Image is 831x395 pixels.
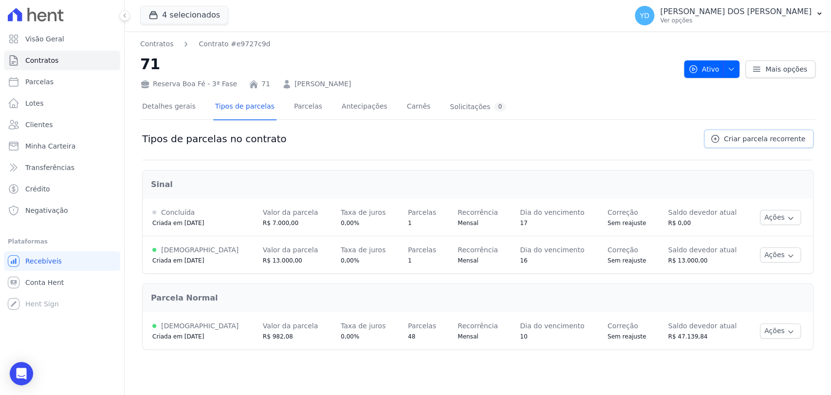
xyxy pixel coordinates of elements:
[408,322,436,330] span: Parcelas
[458,246,498,254] span: Recorrência
[408,333,415,340] span: 48
[458,208,498,216] span: Recorrência
[4,72,120,92] a: Parcelas
[161,322,239,330] span: [DEMOGRAPHIC_DATA]
[765,64,807,74] span: Mais opções
[341,257,359,264] span: 0,00%
[688,60,720,78] span: Ativo
[4,251,120,271] a: Recebíveis
[161,208,195,216] span: Concluída
[458,257,478,264] span: Mensal
[340,94,389,120] a: Antecipações
[25,184,50,194] span: Crédito
[668,257,707,264] span: R$ 13.000,00
[140,39,270,49] nav: Breadcrumb
[520,220,527,226] span: 17
[408,220,412,226] span: 1
[608,220,646,226] span: Sem reajuste
[4,273,120,292] a: Conta Hent
[4,94,120,113] a: Lotes
[668,246,737,254] span: Saldo devedor atual
[261,79,270,89] a: 71
[142,133,286,145] h1: Tipos de parcelas no contrato
[408,246,436,254] span: Parcelas
[151,292,805,304] h2: Parcela Normal
[152,220,204,226] span: Criada em [DATE]
[458,220,478,226] span: Mensal
[341,333,359,340] span: 0,00%
[25,98,44,108] span: Lotes
[494,102,506,112] div: 0
[263,208,318,216] span: Valor da parcela
[140,6,228,24] button: 4 selecionados
[10,362,33,385] div: Open Intercom Messenger
[608,257,646,264] span: Sem reajuste
[213,94,277,120] a: Tipos de parcelas
[608,208,638,216] span: Correção
[660,17,812,24] p: Ver opções
[140,39,676,49] nav: Breadcrumb
[520,322,584,330] span: Dia do vencimento
[292,94,324,120] a: Parcelas
[408,208,436,216] span: Parcelas
[745,60,815,78] a: Mais opções
[25,56,58,65] span: Contratos
[668,333,707,340] span: R$ 47.139,84
[140,39,173,49] a: Contratos
[704,130,813,148] a: Criar parcela recorrente
[640,12,649,19] span: YD
[760,247,801,263] button: Ações
[8,236,116,247] div: Plataformas
[448,94,508,120] a: Solicitações0
[4,29,120,49] a: Visão Geral
[608,333,646,340] span: Sem reajuste
[152,257,204,264] span: Criada em [DATE]
[263,322,318,330] span: Valor da parcela
[4,158,120,177] a: Transferências
[25,206,68,215] span: Negativação
[608,246,638,254] span: Correção
[724,134,805,144] span: Criar parcela recorrente
[25,278,64,287] span: Conta Hent
[520,257,527,264] span: 16
[341,246,386,254] span: Taxa de juros
[4,51,120,70] a: Contratos
[408,257,412,264] span: 1
[151,179,805,190] h2: Sinal
[520,208,584,216] span: Dia do vencimento
[295,79,351,89] a: [PERSON_NAME]
[4,136,120,156] a: Minha Carteira
[25,256,62,266] span: Recebíveis
[668,220,691,226] span: R$ 0,00
[4,179,120,199] a: Crédito
[668,322,737,330] span: Saldo devedor atual
[199,39,270,49] a: Contrato #e9727c9d
[341,220,359,226] span: 0,00%
[4,201,120,220] a: Negativação
[25,77,54,87] span: Parcelas
[627,2,831,29] button: YD [PERSON_NAME] DOS [PERSON_NAME] Ver opções
[263,257,302,264] span: R$ 13.000,00
[520,333,527,340] span: 10
[152,333,204,340] span: Criada em [DATE]
[520,246,584,254] span: Dia do vencimento
[458,322,498,330] span: Recorrência
[450,102,506,112] div: Solicitações
[668,208,737,216] span: Saldo devedor atual
[263,220,298,226] span: R$ 7.000,00
[263,333,293,340] span: R$ 982,08
[161,246,239,254] span: [DEMOGRAPHIC_DATA]
[760,210,801,225] button: Ações
[405,94,432,120] a: Carnês
[263,246,318,254] span: Valor da parcela
[140,53,676,75] h2: 71
[25,141,75,151] span: Minha Carteira
[25,120,53,130] span: Clientes
[660,7,812,17] p: [PERSON_NAME] DOS [PERSON_NAME]
[608,322,638,330] span: Correção
[4,115,120,134] a: Clientes
[25,34,64,44] span: Visão Geral
[684,60,740,78] button: Ativo
[341,322,386,330] span: Taxa de juros
[25,163,74,172] span: Transferências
